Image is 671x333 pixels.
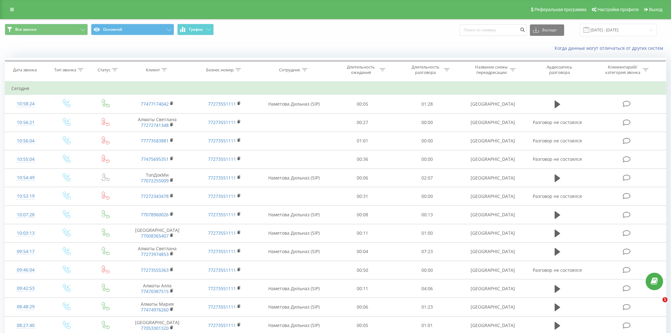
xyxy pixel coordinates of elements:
td: 01:23 [395,298,459,316]
span: Выход [649,7,662,12]
div: 10:56:21 [11,116,40,129]
a: 77053301320 [141,325,169,331]
td: 00:27 [330,113,395,132]
a: 77273555363 [141,267,169,273]
td: 00:06 [330,298,395,316]
a: 77273551111 [208,248,236,254]
a: 77272343478 [141,193,169,199]
td: 00:04 [330,242,395,261]
div: Клиент [146,67,160,73]
a: 77273551111 [208,175,236,181]
span: График [189,27,203,32]
td: Наметова Дильназ (SIP) [258,298,330,316]
button: Основной [91,24,174,35]
button: График [177,24,214,35]
td: ТопДокМи [124,169,191,187]
a: 77273974853 [141,251,169,257]
td: [GEOGRAPHIC_DATA] [459,113,527,132]
td: [GEOGRAPHIC_DATA] [459,224,527,242]
button: Экспорт [530,24,564,36]
td: 00:31 [330,187,395,206]
a: 77273551111 [208,193,236,199]
span: Настройки профиля [597,7,639,12]
span: Разговор не состоялся [533,119,582,125]
a: 77273551111 [208,101,236,107]
td: 01:28 [395,95,459,113]
td: Наметова Дильназ (SIP) [258,169,330,187]
td: 01:01 [330,132,395,150]
td: Наметова Дильназ (SIP) [258,206,330,224]
a: 77078960026 [141,212,169,218]
td: [GEOGRAPHIC_DATA] [459,298,527,316]
td: 02:07 [395,169,459,187]
a: 77474976260 [141,307,169,313]
td: 00:11 [330,279,395,298]
td: [GEOGRAPHIC_DATA] [459,279,527,298]
a: 77008365407 [141,233,169,239]
div: Статус [98,67,110,73]
td: Наметова Дильназ (SIP) [258,242,330,261]
td: Алматы Светлана [124,113,191,132]
a: 77773583881 [141,138,169,144]
td: 00:50 [330,261,395,279]
div: Длительность ожидания [344,64,378,75]
div: 10:03:13 [11,227,40,239]
div: 10:56:04 [11,135,40,147]
span: Разговор не состоялся [533,267,582,273]
div: Бизнес номер [206,67,234,73]
div: 08:27:40 [11,319,40,332]
td: 00:00 [395,132,459,150]
td: 00:08 [330,206,395,224]
div: Сотрудник [279,67,300,73]
div: Комментарий/категория звонка [604,64,641,75]
td: 04:06 [395,279,459,298]
div: Длительность разговора [408,64,442,75]
td: [GEOGRAPHIC_DATA] [459,169,527,187]
a: 77273551111 [208,138,236,144]
td: [GEOGRAPHIC_DATA] [459,242,527,261]
a: Когда данные могут отличаться от других систем [555,45,666,51]
td: 00:05 [330,95,395,113]
div: Тип звонка [54,67,76,73]
a: 77273551111 [208,285,236,291]
td: 00:11 [330,224,395,242]
td: Алматы Мария [124,298,191,316]
a: 77072255009 [141,178,169,184]
td: [GEOGRAPHIC_DATA] [459,261,527,279]
a: 77273551111 [208,230,236,236]
div: 09:42:53 [11,282,40,295]
td: [GEOGRAPHIC_DATA] [459,206,527,224]
span: Реферальная программа [534,7,586,12]
td: 01:00 [395,224,459,242]
a: 77273551111 [208,267,236,273]
a: 77273551111 [208,304,236,310]
td: 00:00 [395,261,459,279]
div: 10:58:24 [11,98,40,110]
input: Поиск по номеру [459,24,527,36]
td: 00:00 [395,113,459,132]
td: 00:13 [395,206,459,224]
div: 10:52:19 [11,190,40,202]
iframe: Intercom live chat [649,297,665,312]
a: 77272741348 [141,122,169,128]
a: 77475695351 [141,156,169,162]
td: 07:23 [395,242,459,261]
div: Название схемы переадресации [474,64,508,75]
a: 77477174042 [141,101,169,107]
span: Все звонки [15,27,36,32]
td: [GEOGRAPHIC_DATA] [459,150,527,168]
a: 77273551111 [208,212,236,218]
div: 10:55:04 [11,153,40,166]
td: [GEOGRAPHIC_DATA] [124,224,191,242]
td: [GEOGRAPHIC_DATA] [459,187,527,206]
td: [GEOGRAPHIC_DATA] [459,95,527,113]
span: Разговор не состоялся [533,138,582,144]
a: 77470387515 [141,288,169,294]
button: Все звонки [5,24,88,35]
td: Наметова Дильназ (SIP) [258,95,330,113]
span: Разговор не состоялся [533,156,582,162]
td: 00:36 [330,150,395,168]
div: 10:54:49 [11,172,40,184]
div: Аудиозапись разговора [539,64,580,75]
div: 10:07:28 [11,209,40,221]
